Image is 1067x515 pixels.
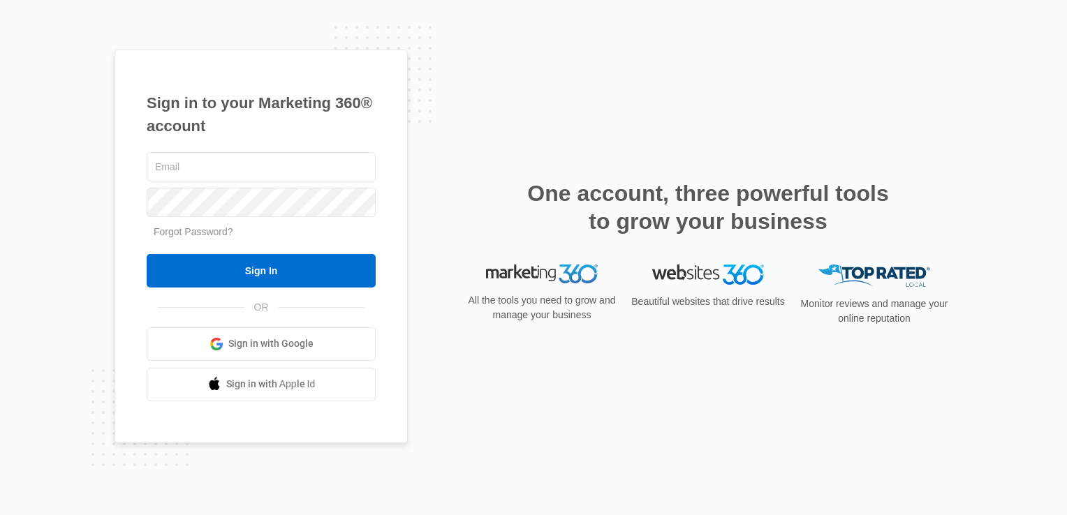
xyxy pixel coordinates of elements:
[147,152,376,181] input: Email
[652,264,764,285] img: Websites 360
[818,264,930,288] img: Top Rated Local
[464,293,620,322] p: All the tools you need to grow and manage your business
[147,327,376,361] a: Sign in with Google
[244,300,279,315] span: OR
[147,254,376,288] input: Sign In
[630,294,786,309] p: Beautiful websites that drive results
[147,91,376,137] h1: Sign in to your Marketing 360® account
[486,264,598,284] img: Marketing 360
[228,336,314,351] span: Sign in with Google
[796,297,952,326] p: Monitor reviews and manage your online reputation
[523,179,893,235] h2: One account, three powerful tools to grow your business
[147,368,376,401] a: Sign in with Apple Id
[226,377,316,391] span: Sign in with Apple Id
[154,226,233,237] a: Forgot Password?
